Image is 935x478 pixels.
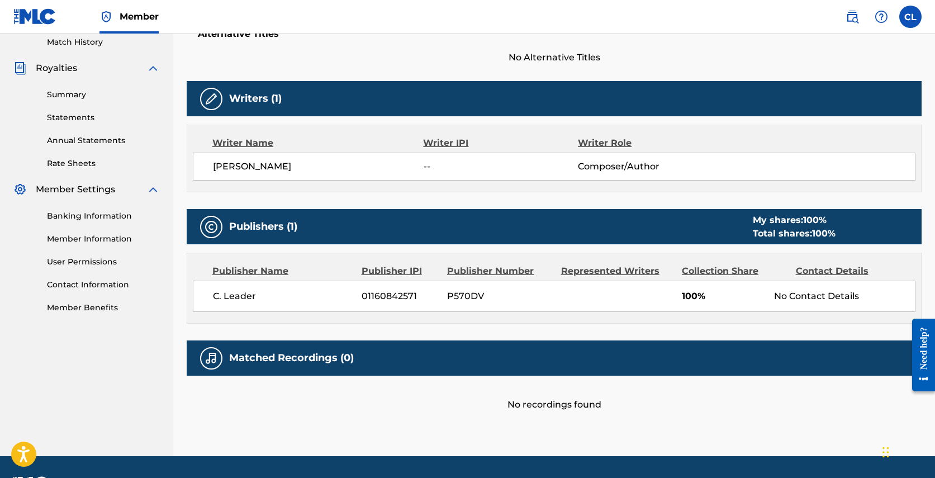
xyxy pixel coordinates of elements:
img: MLC Logo [13,8,56,25]
div: Publisher IPI [362,264,439,278]
h5: Writers (1) [229,92,282,105]
div: Help [870,6,893,28]
img: Member Settings [13,183,27,196]
div: User Menu [899,6,922,28]
span: Royalties [36,61,77,75]
div: Collection Share [682,264,787,278]
h5: Publishers (1) [229,220,297,233]
div: Total shares: [753,227,836,240]
a: Annual Statements [47,135,160,146]
a: Match History [47,36,160,48]
span: 100% [682,290,766,303]
div: My shares: [753,214,836,227]
span: Member [120,10,159,23]
div: Publisher Number [447,264,553,278]
img: help [875,10,888,23]
div: Drag [882,436,889,469]
a: Member Information [47,233,160,245]
iframe: Chat Widget [879,424,935,478]
img: Royalties [13,61,27,75]
span: P570DV [447,290,552,303]
img: Publishers [205,220,218,234]
a: Public Search [841,6,863,28]
div: Writer IPI [423,136,578,150]
img: Top Rightsholder [99,10,113,23]
h5: Alternative Titles [198,29,910,40]
span: 100 % [803,215,827,225]
a: Member Benefits [47,302,160,314]
h5: Matched Recordings (0) [229,352,354,365]
img: Writers [205,92,218,106]
span: Composer/Author [578,160,718,173]
span: 100 % [812,228,836,239]
span: Member Settings [36,183,115,196]
a: User Permissions [47,256,160,268]
div: Contact Details [796,264,901,278]
a: Banking Information [47,210,160,222]
a: Rate Sheets [47,158,160,169]
a: Contact Information [47,279,160,291]
span: C. Leader [213,290,353,303]
span: [PERSON_NAME] [213,160,424,173]
span: 01160842571 [362,290,439,303]
span: No Alternative Titles [187,51,922,64]
img: expand [146,61,160,75]
iframe: Resource Center [904,310,935,400]
div: Writer Name [212,136,423,150]
div: No Contact Details [774,290,915,303]
a: Summary [47,89,160,101]
img: search [846,10,859,23]
a: Statements [47,112,160,124]
div: No recordings found [187,376,922,411]
div: Writer Role [578,136,719,150]
span: -- [424,160,578,173]
img: expand [146,183,160,196]
div: Publisher Name [212,264,353,278]
div: Represented Writers [561,264,673,278]
img: Matched Recordings [205,352,218,365]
